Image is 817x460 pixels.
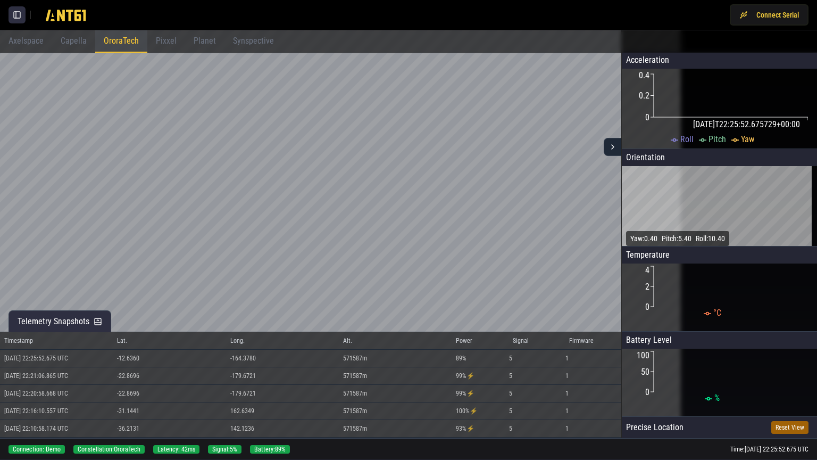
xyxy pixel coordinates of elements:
button: Connect Serial [730,4,808,26]
tspan: [DATE]T22:25:52.675729+00:00 [693,119,800,129]
td: 99 % ⚡ [452,367,508,385]
td: -179.6721 [226,385,339,402]
td: -12.6360 [113,350,226,367]
th: Lat. [113,332,226,350]
button: Telemetry Snapshots [9,310,111,332]
td: 100 % ⚡ [452,402,508,420]
p: Pitch: 5.40 [662,233,691,244]
span: Capella [61,36,87,46]
span: Roll [680,134,694,144]
td: 1 [565,385,621,402]
span: % [714,393,720,403]
tspan: 0 [645,112,649,122]
tspan: 50 [641,367,649,377]
td: 1 [565,350,621,367]
td: 1 [565,420,621,438]
span: Orientation [626,152,665,162]
td: 5 [508,350,565,367]
td: 89 % [452,350,508,367]
td: 571587 m [339,402,452,420]
tspan: 2 [645,282,649,292]
td: -179.6721 [226,367,339,385]
span: Pixxel [156,36,177,46]
div: Time: [DATE] 22:25:52.675 UTC [730,445,808,454]
div: Constellation: OroraTech [73,445,145,454]
span: Planet [194,36,216,46]
td: 64 % ⚡ [452,438,508,455]
p: Battery Level [622,332,817,349]
th: Signal [508,332,565,350]
td: 571587 m [339,385,452,402]
span: Synspective [233,36,274,46]
td: 5 [508,420,565,438]
span: Pitch [708,134,726,144]
td: 162.6349 [226,402,339,420]
tspan: 100 [637,350,649,360]
td: 5 [508,367,565,385]
td: -35.8170 [113,438,226,455]
span: OroraTech [104,36,139,46]
tspan: 0.4 [639,70,649,80]
div: Battery: 89 % [250,445,290,454]
td: -164.3780 [226,350,339,367]
p: Temperature [622,247,817,264]
tspan: 4 [645,265,649,275]
span: Telemetry Snapshots [18,315,89,328]
tspan: 0 [645,302,649,312]
td: 93 % ⚡ [452,420,508,438]
tspan: 0 [645,387,649,397]
div: Signal: 5 % [208,445,241,454]
td: 561325 m [339,438,452,455]
td: 571587 m [339,367,452,385]
td: 5 [508,402,565,420]
td: -31.1441 [113,402,226,420]
th: Firmware [565,332,621,350]
td: 5 [508,385,565,402]
p: Yaw: 0.40 [630,233,657,244]
span: Precise Location [626,421,683,434]
span: Yaw [741,134,754,144]
td: -22.8696 [113,385,226,402]
td: 142.1236 [226,420,339,438]
th: Power [452,332,508,350]
th: Long. [226,332,339,350]
td: 571587 m [339,420,452,438]
td: 1 [565,438,621,455]
span: Axelspace [9,36,44,46]
td: 1 [565,367,621,385]
td: -36.2131 [113,420,226,438]
tspan: 0.2 [639,91,649,101]
td: 5 [508,438,565,455]
th: Alt. [339,332,452,350]
div: Latency: 42ms [153,445,199,454]
button: Reset View [771,421,808,434]
td: 1 [565,402,621,420]
div: Connection: Demo [9,445,65,454]
td: -22.8696 [113,367,226,385]
td: 571587 m [339,350,452,367]
td: 54.8759 [226,438,339,455]
p: Roll: 10.40 [696,233,725,244]
span: °C [713,308,721,318]
div: Acceleration [622,52,817,69]
td: 99 % ⚡ [452,385,508,402]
